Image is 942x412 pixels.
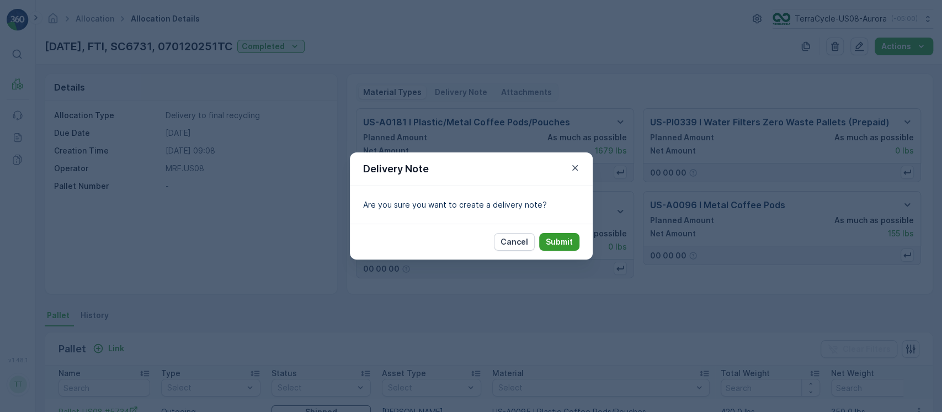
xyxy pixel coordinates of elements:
p: Submit [546,236,573,247]
button: Submit [539,233,579,251]
p: Cancel [501,236,528,247]
p: Delivery Note [363,161,429,177]
p: Are you sure you want to create a delivery note? [363,199,579,210]
button: Cancel [494,233,535,251]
